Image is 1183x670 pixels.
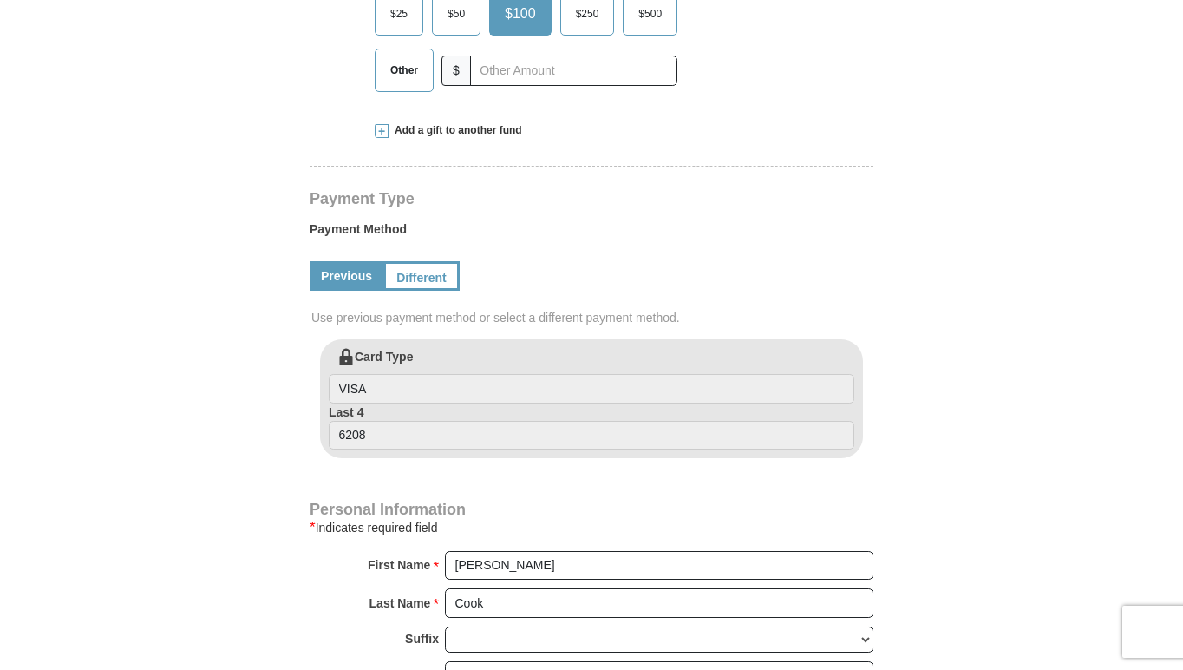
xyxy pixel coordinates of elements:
[310,220,873,246] label: Payment Method
[310,261,383,291] a: Previous
[310,517,873,538] div: Indicates required field
[368,553,430,577] strong: First Name
[439,1,474,27] span: $50
[382,57,427,83] span: Other
[310,502,873,516] h4: Personal Information
[382,1,416,27] span: $25
[383,261,460,291] a: Different
[496,1,545,27] span: $100
[329,374,854,404] input: Card Type
[389,123,522,138] span: Add a gift to another fund
[441,56,471,86] span: $
[470,56,677,86] input: Other Amount
[329,348,854,404] label: Card Type
[329,404,854,450] label: Last 4
[329,421,854,450] input: Last 4
[369,591,431,615] strong: Last Name
[567,1,608,27] span: $250
[311,309,875,326] span: Use previous payment method or select a different payment method.
[310,192,873,206] h4: Payment Type
[630,1,670,27] span: $500
[405,627,439,651] strong: Suffix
